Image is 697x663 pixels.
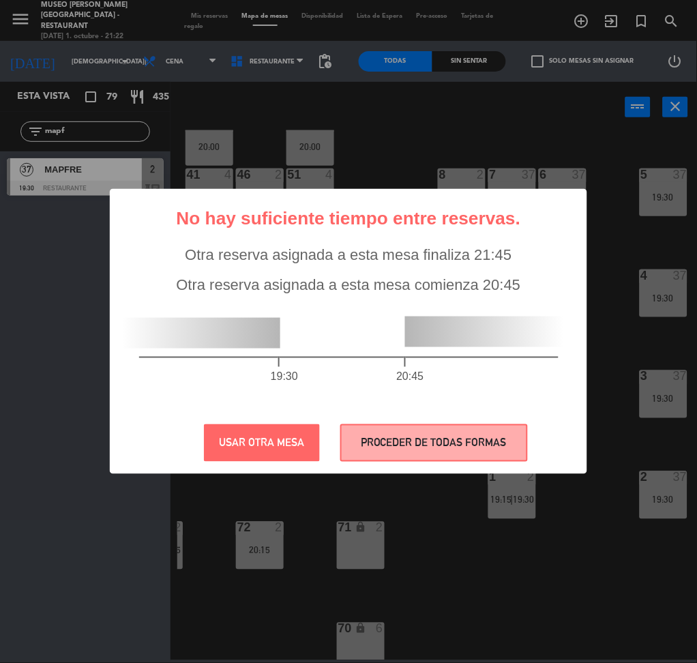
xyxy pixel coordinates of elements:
[340,424,528,462] button: PROCEDER DE TODAS FORMAS
[204,424,320,462] button: USAR OTRA MESA
[185,246,511,263] span: Otra reserva asignada a esta mesa finaliza 21:45
[177,208,521,230] h2: No hay suficiente tiempo entre reservas.
[176,276,520,293] span: Otra reserva asignada a esta mesa comienza 20:45
[387,371,434,383] time: 20:45
[261,371,308,383] time: 19:30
